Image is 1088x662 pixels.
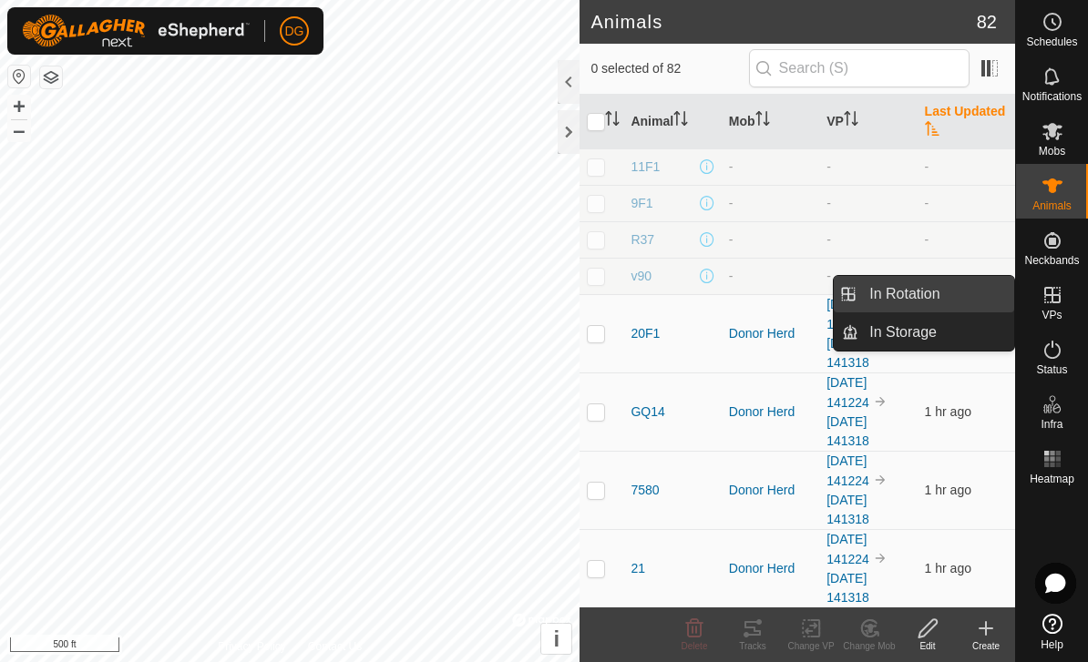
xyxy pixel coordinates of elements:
span: - [925,196,929,210]
span: R37 [631,230,654,250]
a: In Storage [858,314,1014,351]
span: Heatmap [1030,474,1074,484]
th: Animal [623,95,721,149]
div: - [729,230,812,250]
p-sorticon: Activate to sort [673,114,688,128]
span: 82 [977,8,997,36]
span: 11F1 [631,158,660,177]
th: Mob [722,95,819,149]
span: Help [1041,639,1063,650]
a: [DATE] 141224 [826,532,869,566]
p-sorticon: Activate to sort [755,114,770,128]
span: - [925,159,929,174]
app-display-virtual-paddock-transition: - [826,196,831,210]
span: GQ14 [631,402,664,422]
button: Reset Map [8,66,30,87]
div: - [729,194,812,213]
span: 12 Aug 2025 at 8:16 pm [925,404,971,419]
a: [DATE] 141318 [826,493,869,526]
span: DG [285,22,304,41]
span: In Storage [869,321,937,343]
span: Neckbands [1024,255,1079,266]
a: [DATE] 141318 [826,336,869,370]
div: - [729,158,812,177]
a: [DATE] 141224 [826,453,869,488]
a: [DATE] 141318 [826,571,869,605]
span: - [925,269,929,283]
img: to [873,473,888,487]
div: - [729,267,812,286]
span: v90 [631,267,652,286]
span: Mobs [1039,146,1065,157]
span: Schedules [1026,36,1077,47]
app-display-virtual-paddock-transition: - [826,232,831,247]
span: Status [1036,364,1067,375]
span: Animals [1032,200,1072,211]
div: Edit [898,639,957,653]
span: 21 [631,559,645,578]
span: 12 Aug 2025 at 8:16 pm [925,561,971,575]
app-display-virtual-paddock-transition: - [826,269,831,283]
th: Last Updated [918,95,1015,149]
th: VP [819,95,917,149]
div: Tracks [724,639,782,653]
span: 20F1 [631,324,660,343]
a: In Rotation [858,276,1014,312]
h2: Animals [590,11,976,33]
span: Notifications [1022,91,1082,102]
li: In Storage [834,314,1014,351]
button: – [8,119,30,141]
a: [DATE] 141318 [826,414,869,448]
span: Delete [682,641,708,651]
div: Donor Herd [729,559,812,578]
span: i [554,626,560,651]
input: Search (S) [749,49,970,87]
span: - [925,232,929,247]
button: Map Layers [40,66,62,88]
a: Help [1016,606,1088,657]
app-display-virtual-paddock-transition: - [826,159,831,174]
a: Privacy Policy [218,638,286,655]
span: Infra [1041,419,1062,430]
li: In Rotation [834,276,1014,312]
img: Gallagher Logo [22,15,250,47]
span: VPs [1042,310,1062,321]
span: In Rotation [869,283,939,305]
p-sorticon: Activate to sort [925,124,939,138]
div: Create [957,639,1015,653]
p-sorticon: Activate to sort [605,114,620,128]
div: Donor Herd [729,324,812,343]
div: Change Mob [840,639,898,653]
span: 7580 [631,481,659,500]
span: 9F1 [631,194,652,213]
p-sorticon: Activate to sort [844,114,858,128]
div: Change VP [782,639,840,653]
button: + [8,96,30,117]
div: Donor Herd [729,402,812,422]
img: to [873,551,888,565]
span: 0 selected of 82 [590,59,748,78]
span: 12 Aug 2025 at 8:16 pm [925,483,971,497]
button: i [541,624,571,654]
a: Contact Us [308,638,362,655]
a: [DATE] 141224 [826,297,869,331]
img: to [873,394,888,409]
a: [DATE] 141224 [826,375,869,410]
div: Donor Herd [729,481,812,500]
